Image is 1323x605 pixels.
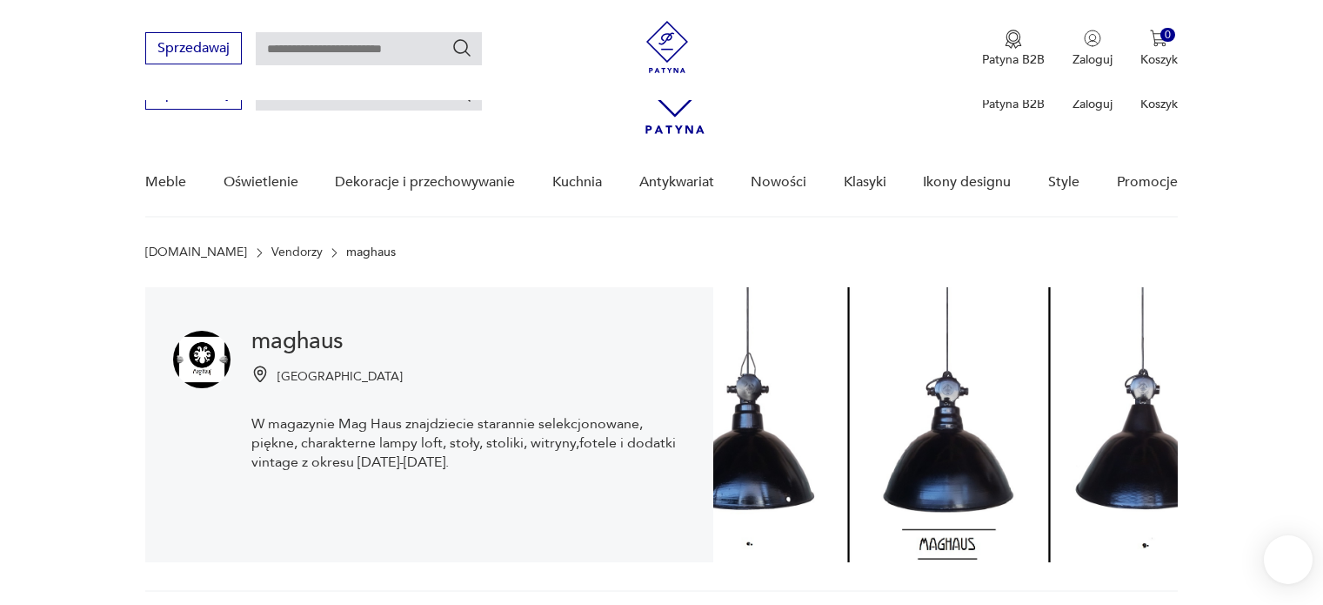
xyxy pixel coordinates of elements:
[335,149,515,216] a: Dekoracje i przechowywanie
[1264,535,1313,584] iframe: Smartsupp widget button
[277,368,403,385] p: [GEOGRAPHIC_DATA]
[982,96,1045,112] p: Patyna B2B
[224,149,298,216] a: Oświetlenie
[251,331,685,352] h1: maghaus
[251,366,269,383] img: Ikonka pinezki mapy
[145,89,242,101] a: Sprzedawaj
[1084,30,1101,47] img: Ikonka użytkownika
[145,32,242,64] button: Sprzedawaj
[713,287,1178,562] img: maghaus
[639,149,714,216] a: Antykwariat
[271,245,323,259] a: Vendorzy
[982,30,1045,68] button: Patyna B2B
[145,245,247,259] a: [DOMAIN_NAME]
[751,149,806,216] a: Nowości
[145,149,186,216] a: Meble
[1117,149,1178,216] a: Promocje
[923,149,1011,216] a: Ikony designu
[1160,28,1175,43] div: 0
[982,30,1045,68] a: Ikona medaluPatyna B2B
[552,149,602,216] a: Kuchnia
[346,245,396,259] p: maghaus
[844,149,886,216] a: Klasyki
[173,331,231,388] img: maghaus
[451,37,472,58] button: Szukaj
[1150,30,1167,47] img: Ikona koszyka
[1005,30,1022,49] img: Ikona medalu
[1140,96,1178,112] p: Koszyk
[1048,149,1079,216] a: Style
[1072,96,1113,112] p: Zaloguj
[641,21,693,73] img: Patyna - sklep z meblami i dekoracjami vintage
[145,44,242,56] a: Sprzedawaj
[1140,30,1178,68] button: 0Koszyk
[1072,51,1113,68] p: Zaloguj
[982,51,1045,68] p: Patyna B2B
[1072,30,1113,68] button: Zaloguj
[251,414,685,472] p: W magazynie Mag Haus znajdziecie starannie selekcjonowane, piękne, charakterne lampy loft, stoły,...
[1140,51,1178,68] p: Koszyk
